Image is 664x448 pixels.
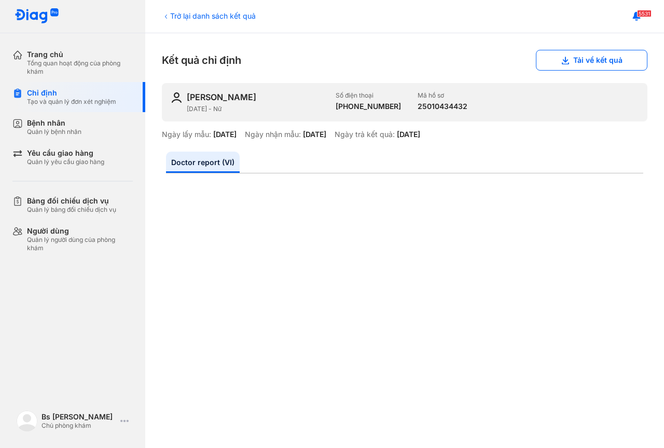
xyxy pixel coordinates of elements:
[27,128,81,136] div: Quản lý bệnh nhân
[418,91,467,100] div: Mã hồ sơ
[27,50,133,59] div: Trang chủ
[335,130,395,139] div: Ngày trả kết quả:
[17,411,37,431] img: logo
[27,98,116,106] div: Tạo và quản lý đơn xét nghiệm
[27,158,104,166] div: Quản lý yêu cầu giao hàng
[170,91,183,104] img: user-icon
[187,91,256,103] div: [PERSON_NAME]
[336,91,401,100] div: Số điện thoại
[27,148,104,158] div: Yêu cầu giao hàng
[637,10,652,17] span: 5531
[41,422,116,430] div: Chủ phòng khám
[27,206,116,214] div: Quản lý bảng đối chiếu dịch vụ
[397,130,420,139] div: [DATE]
[166,152,240,173] a: Doctor report (VI)
[27,88,116,98] div: Chỉ định
[27,59,133,76] div: Tổng quan hoạt động của phòng khám
[303,130,326,139] div: [DATE]
[27,196,116,206] div: Bảng đối chiếu dịch vụ
[187,105,327,113] div: [DATE] - Nữ
[336,102,401,111] div: [PHONE_NUMBER]
[162,130,211,139] div: Ngày lấy mẫu:
[15,8,59,24] img: logo
[162,50,647,71] div: Kết quả chỉ định
[536,50,647,71] button: Tải về kết quả
[41,412,116,422] div: Bs [PERSON_NAME]
[418,102,467,111] div: 25010434432
[213,130,237,139] div: [DATE]
[27,226,133,236] div: Người dùng
[245,130,301,139] div: Ngày nhận mẫu:
[162,10,256,21] div: Trở lại danh sách kết quả
[27,236,133,252] div: Quản lý người dùng của phòng khám
[27,118,81,128] div: Bệnh nhân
